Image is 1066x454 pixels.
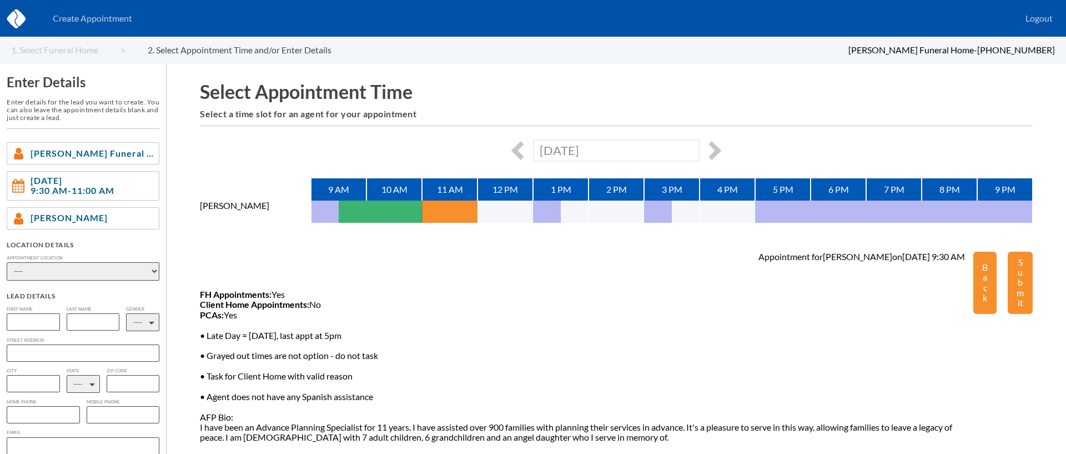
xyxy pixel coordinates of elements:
div: 12 PM [477,178,533,201]
span: [PHONE_NUMBER] [977,44,1055,55]
span: [PERSON_NAME] Funeral Home - [848,44,977,55]
div: 7 PM [866,178,922,201]
div: Lead Details [7,292,159,300]
div: Location Details [7,241,159,249]
a: 2. Select Appointment Time and/or Enter Details [148,45,354,55]
label: First Name [7,307,60,312]
b: FH Appointments: [200,289,271,300]
div: 5 PM [755,178,811,201]
label: Zip Code [107,368,160,373]
div: 4 PM [700,178,755,201]
label: Home Phone [7,400,80,405]
div: 6 PM [811,178,866,201]
a: 1. Select Funeral Home [11,45,125,55]
h3: Enter Details [7,74,159,90]
h6: Enter details for the lead you want to create. You can also leave the appointment details blank a... [7,98,159,121]
button: Back [973,252,997,314]
div: Appointment for [PERSON_NAME] on [DATE] 9:30 AM [758,252,965,262]
span: [DATE] 9:30 AM - 11:00 AM [31,176,114,196]
label: State [67,368,100,373]
label: Gender [126,307,159,312]
label: Email [7,430,159,435]
div: 10 AM [366,178,422,201]
label: Appointment Location [7,256,159,261]
label: Mobile Phone [87,400,160,405]
button: Submit [1008,252,1033,314]
div: [PERSON_NAME] [200,201,311,224]
b: PCAs: [200,310,224,320]
span: [PERSON_NAME] [31,213,108,223]
div: 8 PM [922,178,977,201]
div: 11 AM [422,178,477,201]
div: 1 PM [533,178,589,201]
span: Yes No Yes • Late Day = [DATE], last appt at 5pm • Grayed out times are not option - do not task ... [200,290,973,443]
h1: Select Appointment Time [200,81,1033,102]
div: 3 PM [644,178,700,201]
label: City [7,368,60,373]
h6: Select a time slot for an agent for your appointment [200,109,1033,119]
div: 9 AM [311,178,366,201]
div: 9 PM [977,178,1033,201]
div: 2 PM [589,178,644,201]
span: [PERSON_NAME] Funeral Home [31,148,154,158]
label: Street Address [7,338,159,343]
label: Last Name [67,307,120,312]
b: Client Home Appointments: [200,299,309,310]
